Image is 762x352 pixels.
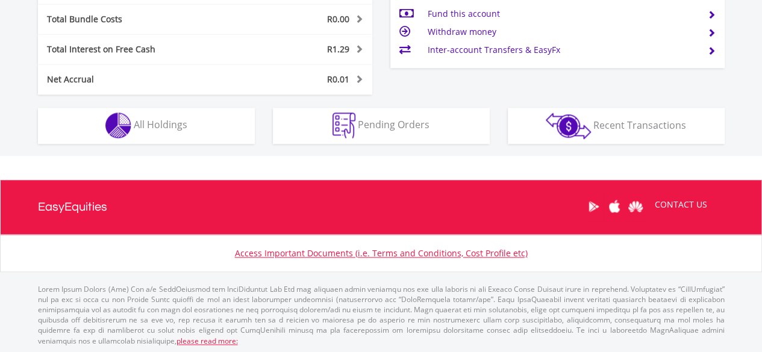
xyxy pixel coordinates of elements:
[38,180,107,234] a: EasyEquities
[546,113,591,139] img: transactions-zar-wht.png
[38,43,233,55] div: Total Interest on Free Cash
[327,13,349,25] span: R0.00
[38,284,725,346] p: Lorem Ipsum Dolors (Ame) Con a/e SeddOeiusmod tem InciDiduntut Lab Etd mag aliquaen admin veniamq...
[604,188,625,225] a: Apple
[273,108,490,144] button: Pending Orders
[593,118,686,131] span: Recent Transactions
[38,108,255,144] button: All Holdings
[333,113,355,138] img: pending_instructions-wht.png
[583,188,604,225] a: Google Play
[625,188,646,225] a: Huawei
[427,41,698,59] td: Inter-account Transfers & EasyFx
[327,43,349,55] span: R1.29
[427,23,698,41] td: Withdraw money
[235,247,528,259] a: Access Important Documents (i.e. Terms and Conditions, Cost Profile etc)
[38,13,233,25] div: Total Bundle Costs
[105,113,131,138] img: holdings-wht.png
[134,118,187,131] span: All Holdings
[427,5,698,23] td: Fund this account
[176,336,238,346] a: please read more:
[508,108,725,144] button: Recent Transactions
[38,73,233,85] div: Net Accrual
[358,118,429,131] span: Pending Orders
[327,73,349,85] span: R0.01
[646,188,716,221] a: CONTACT US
